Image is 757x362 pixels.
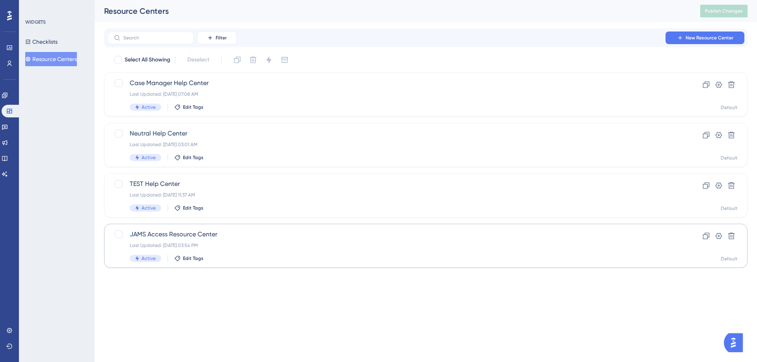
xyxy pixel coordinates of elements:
div: WIDGETS [25,19,46,25]
span: New Resource Center [686,35,733,41]
div: Default [721,155,738,161]
div: Last Updated: [DATE] 03:54 PM [130,242,659,249]
div: Last Updated: [DATE] 03:01 AM [130,141,659,148]
button: Filter [197,32,237,44]
button: Edit Tags [174,104,203,110]
button: Checklists [25,35,58,49]
div: Default [721,104,738,111]
div: Default [721,205,738,212]
div: Last Updated: [DATE] 07:08 AM [130,91,659,97]
span: TEST Help Center [130,179,659,189]
button: Edit Tags [174,154,203,161]
span: Active [142,205,156,211]
button: Edit Tags [174,205,203,211]
button: Resource Centers [25,52,77,66]
div: Resource Centers [104,6,681,17]
span: Edit Tags [183,255,203,262]
div: Last Updated: [DATE] 11:37 AM [130,192,659,198]
span: Neutral Help Center [130,129,659,138]
span: Deselect [187,55,209,65]
span: Select All Showing [125,55,170,65]
span: Active [142,104,156,110]
button: Publish Changes [700,5,748,17]
input: Search [123,35,187,41]
button: Edit Tags [174,255,203,262]
span: Filter [216,35,227,41]
span: Publish Changes [705,8,743,14]
span: Edit Tags [183,154,203,161]
button: New Resource Center [666,32,744,44]
span: Edit Tags [183,205,203,211]
iframe: UserGuiding AI Assistant Launcher [724,331,748,355]
span: JAMS Access Resource Center [130,230,659,239]
span: Edit Tags [183,104,203,110]
span: Active [142,255,156,262]
span: Case Manager Help Center [130,78,659,88]
div: Default [721,256,738,262]
button: Deselect [180,53,216,67]
span: Active [142,154,156,161]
